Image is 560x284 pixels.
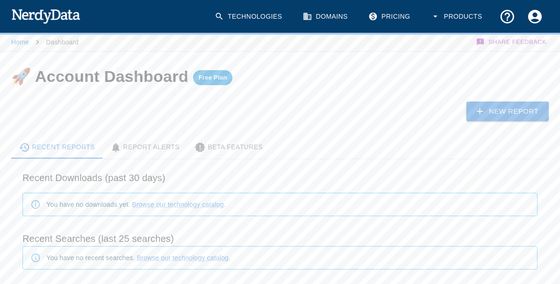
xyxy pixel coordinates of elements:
button: Account Settings [521,3,549,30]
button: Products [425,3,490,30]
a: Technologies [209,3,290,30]
a: Browse our technology catalog [132,201,224,208]
button: Share Feedback [475,33,549,51]
p: Dashboard [46,37,79,47]
div: Report Alerts [110,142,180,153]
div: Recent Reports [19,142,95,153]
h6: Recent Downloads (past 30 days) [22,170,538,185]
h6: Recent Searches (last 25 searches) [22,231,538,246]
div: You have no recent searches. . [46,249,231,266]
a: Domains [297,3,355,30]
span: Free Plan [193,74,233,81]
img: NerdyData.com [11,7,80,25]
a: New Report [466,102,549,121]
nav: breadcrumb [11,33,79,51]
a: Browse our technology catalog [137,254,229,262]
h4: 🚀 Account Dashboard [11,67,232,85]
a: Home [11,38,29,46]
div: Beta Features [194,142,263,153]
button: Support and Documentation [493,3,521,30]
div: You have no downloads yet. . [46,196,225,213]
a: Free Plan [193,67,233,85]
a: Pricing [363,3,418,30]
